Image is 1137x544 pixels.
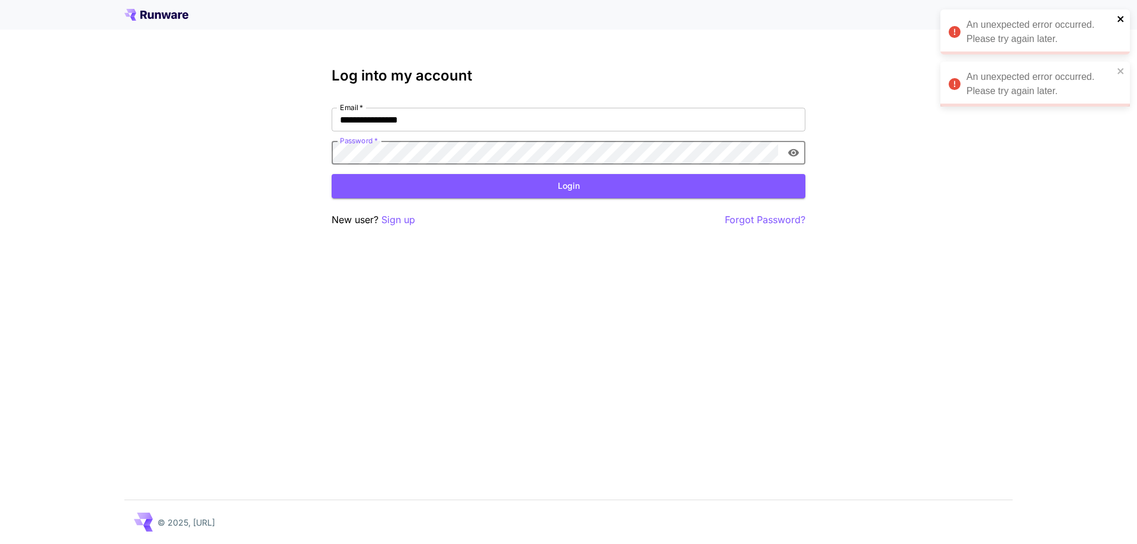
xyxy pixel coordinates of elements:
[332,67,805,84] h3: Log into my account
[332,213,415,227] p: New user?
[966,18,1113,46] div: An unexpected error occurred. Please try again later.
[1117,66,1125,76] button: close
[381,213,415,227] button: Sign up
[1117,14,1125,24] button: close
[158,516,215,529] p: © 2025, [URL]
[332,174,805,198] button: Login
[725,213,805,227] button: Forgot Password?
[783,142,804,163] button: toggle password visibility
[340,102,363,112] label: Email
[340,136,378,146] label: Password
[966,70,1113,98] div: An unexpected error occurred. Please try again later.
